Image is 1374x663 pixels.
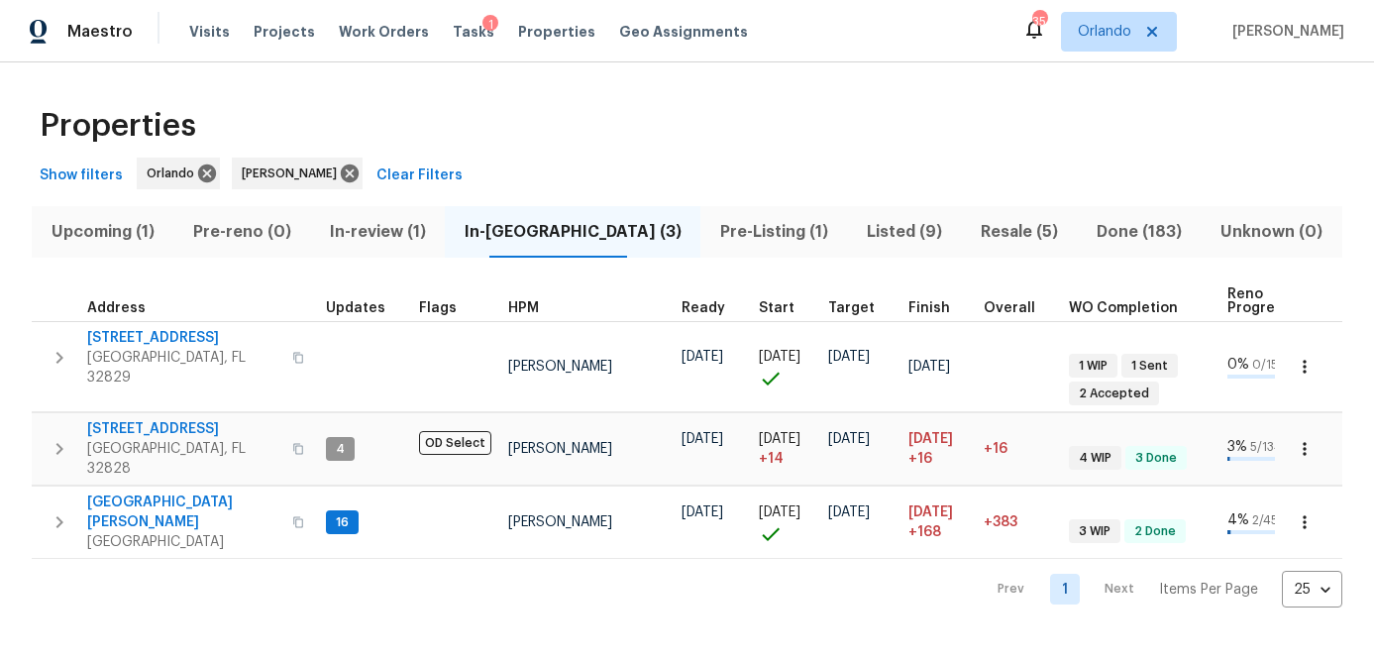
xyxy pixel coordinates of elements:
[322,218,433,246] span: In-review (1)
[908,449,932,469] span: +16
[87,328,280,348] span: [STREET_ADDRESS]
[976,487,1061,559] td: 383 day(s) past target finish date
[1250,441,1282,453] span: 5 / 134
[682,505,723,519] span: [DATE]
[976,413,1061,486] td: 16 day(s) past target finish date
[1078,22,1131,42] span: Orlando
[457,218,688,246] span: In-[GEOGRAPHIC_DATA] (3)
[759,301,812,315] div: Actual renovation start date
[242,164,345,183] span: [PERSON_NAME]
[376,164,463,188] span: Clear Filters
[419,301,457,315] span: Flags
[1071,523,1118,540] span: 3 WIP
[67,22,133,42] span: Maestro
[751,321,820,412] td: Project started on time
[232,158,363,189] div: [PERSON_NAME]
[984,442,1007,456] span: +16
[759,301,794,315] span: Start
[419,431,491,455] span: OD Select
[908,505,953,519] span: [DATE]
[979,571,1342,608] nav: Pagination Navigation
[1127,450,1185,467] span: 3 Done
[828,301,875,315] span: Target
[682,301,743,315] div: Earliest renovation start date (first business day after COE or Checkout)
[759,432,800,446] span: [DATE]
[828,301,893,315] div: Target renovation project end date
[87,419,280,439] span: [STREET_ADDRESS]
[1214,218,1330,246] span: Unknown (0)
[908,360,950,374] span: [DATE]
[147,164,202,183] span: Orlando
[1069,301,1178,315] span: WO Completion
[87,439,280,479] span: [GEOGRAPHIC_DATA], FL 32828
[759,505,800,519] span: [DATE]
[508,301,539,315] span: HPM
[1227,287,1291,315] span: Reno Progress
[1126,523,1184,540] span: 2 Done
[328,514,357,531] span: 16
[1050,574,1080,605] a: Goto page 1
[1071,450,1119,467] span: 4 WIP
[369,158,471,194] button: Clear Filters
[1252,359,1278,371] span: 0 / 15
[328,441,353,458] span: 4
[908,301,950,315] span: Finish
[339,22,429,42] span: Work Orders
[44,218,161,246] span: Upcoming (1)
[254,22,315,42] span: Projects
[87,301,146,315] span: Address
[1090,218,1190,246] span: Done (183)
[1224,22,1344,42] span: [PERSON_NAME]
[508,442,612,456] span: [PERSON_NAME]
[508,515,612,529] span: [PERSON_NAME]
[1159,580,1258,600] p: Items Per Page
[759,350,800,364] span: [DATE]
[828,505,870,519] span: [DATE]
[759,449,784,469] span: + 14
[751,487,820,559] td: Project started on time
[137,158,220,189] div: Orlando
[87,348,280,387] span: [GEOGRAPHIC_DATA], FL 32829
[453,25,494,39] span: Tasks
[828,432,870,446] span: [DATE]
[518,22,595,42] span: Properties
[1071,386,1157,402] span: 2 Accepted
[87,493,280,532] span: [GEOGRAPHIC_DATA][PERSON_NAME]
[1282,564,1342,615] div: 25
[40,116,196,136] span: Properties
[682,432,723,446] span: [DATE]
[32,158,131,194] button: Show filters
[1227,513,1249,527] span: 4 %
[712,218,835,246] span: Pre-Listing (1)
[682,301,725,315] span: Ready
[1252,514,1278,526] span: 2 / 45
[908,432,953,446] span: [DATE]
[984,301,1053,315] div: Days past target finish date
[87,532,280,552] span: [GEOGRAPHIC_DATA]
[326,301,385,315] span: Updates
[974,218,1066,246] span: Resale (5)
[908,301,968,315] div: Projected renovation finish date
[508,360,612,374] span: [PERSON_NAME]
[1123,358,1176,375] span: 1 Sent
[1227,440,1247,454] span: 3 %
[984,301,1035,315] span: Overall
[1032,12,1046,32] div: 35
[40,164,123,188] span: Show filters
[984,515,1017,529] span: +383
[1227,358,1249,372] span: 0 %
[828,350,870,364] span: [DATE]
[1071,358,1115,375] span: 1 WIP
[900,413,976,486] td: Scheduled to finish 16 day(s) late
[482,15,498,35] div: 1
[751,413,820,486] td: Project started 14 days late
[908,522,941,542] span: +168
[860,218,950,246] span: Listed (9)
[682,350,723,364] span: [DATE]
[189,22,230,42] span: Visits
[900,487,976,559] td: Scheduled to finish 168 day(s) late
[185,218,298,246] span: Pre-reno (0)
[619,22,748,42] span: Geo Assignments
